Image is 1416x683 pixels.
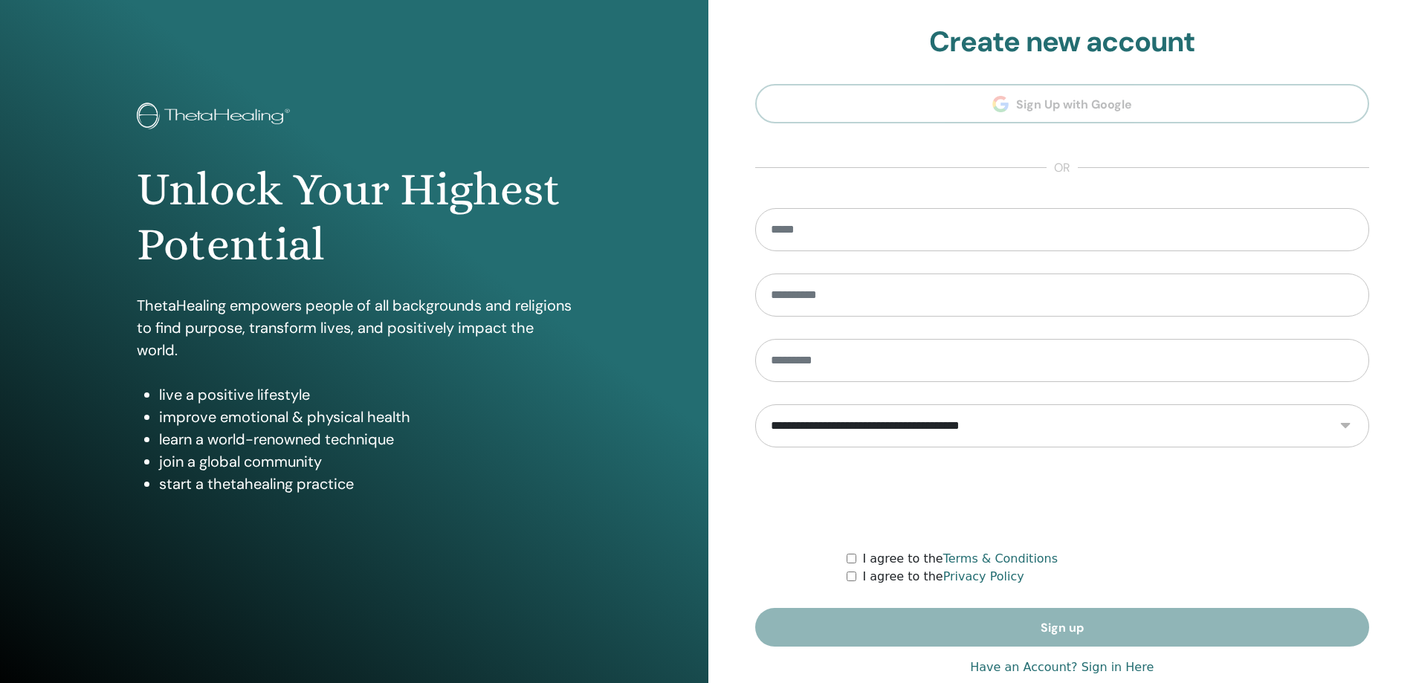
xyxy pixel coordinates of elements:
[1047,159,1078,177] span: or
[159,473,572,495] li: start a thetahealing practice
[943,551,1058,566] a: Terms & Conditions
[862,568,1024,586] label: I agree to the
[949,470,1175,528] iframe: reCAPTCHA
[159,428,572,450] li: learn a world-renowned technique
[137,162,572,273] h1: Unlock Your Highest Potential
[970,658,1154,676] a: Have an Account? Sign in Here
[159,450,572,473] li: join a global community
[137,294,572,361] p: ThetaHealing empowers people of all backgrounds and religions to find purpose, transform lives, a...
[862,550,1058,568] label: I agree to the
[943,569,1024,583] a: Privacy Policy
[755,25,1370,59] h2: Create new account
[159,406,572,428] li: improve emotional & physical health
[159,383,572,406] li: live a positive lifestyle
